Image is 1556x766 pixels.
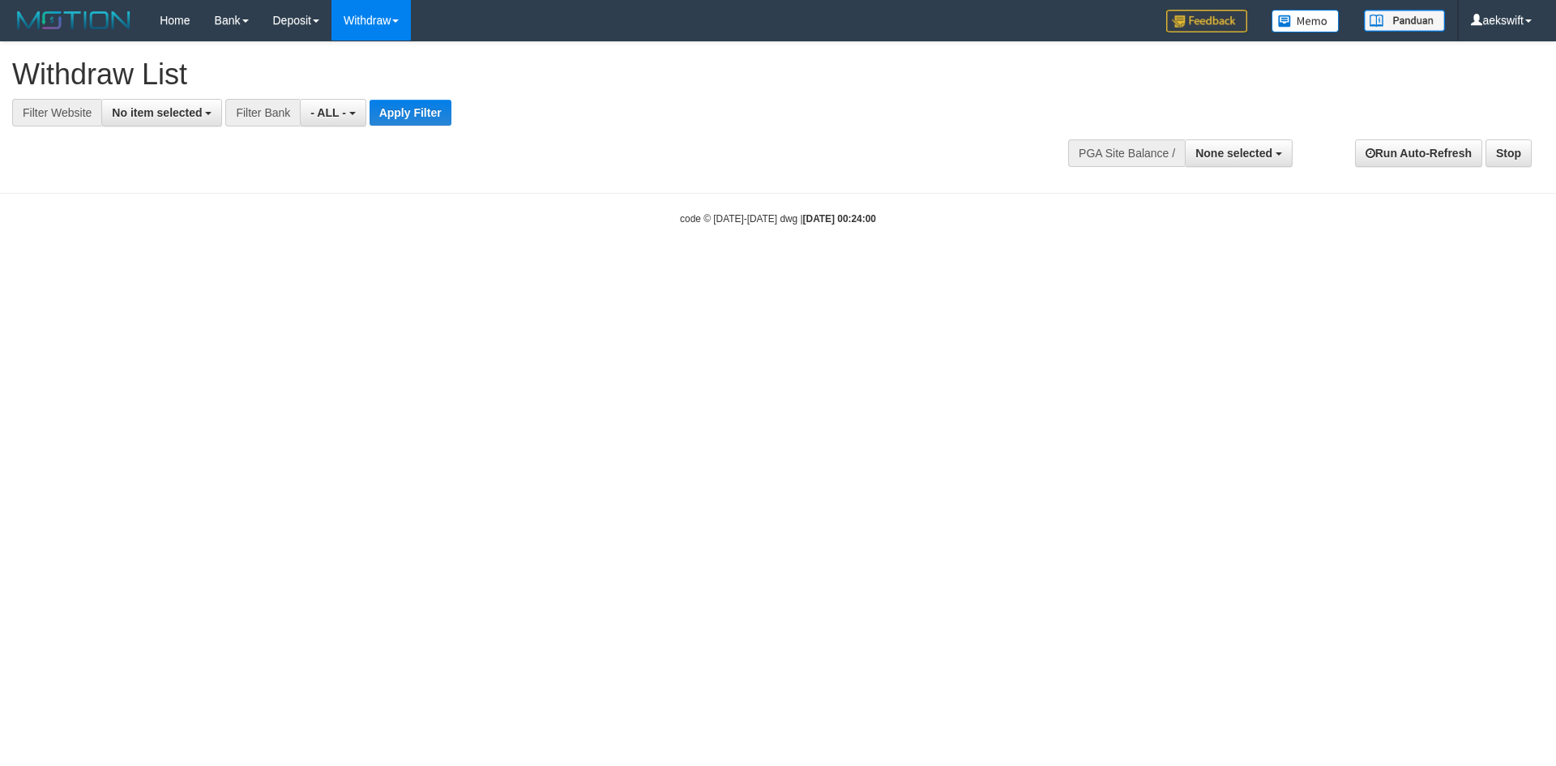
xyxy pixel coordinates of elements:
[1364,10,1445,32] img: panduan.png
[300,99,365,126] button: - ALL -
[1195,147,1272,160] span: None selected
[370,100,451,126] button: Apply Filter
[12,99,101,126] div: Filter Website
[1272,10,1340,32] img: Button%20Memo.svg
[803,213,876,225] strong: [DATE] 00:24:00
[1185,139,1293,167] button: None selected
[1166,10,1247,32] img: Feedback.jpg
[1355,139,1482,167] a: Run Auto-Refresh
[1068,139,1185,167] div: PGA Site Balance /
[101,99,222,126] button: No item selected
[225,99,300,126] div: Filter Bank
[1485,139,1532,167] a: Stop
[112,106,202,119] span: No item selected
[680,213,876,225] small: code © [DATE]-[DATE] dwg |
[12,8,135,32] img: MOTION_logo.png
[310,106,346,119] span: - ALL -
[12,58,1021,91] h1: Withdraw List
